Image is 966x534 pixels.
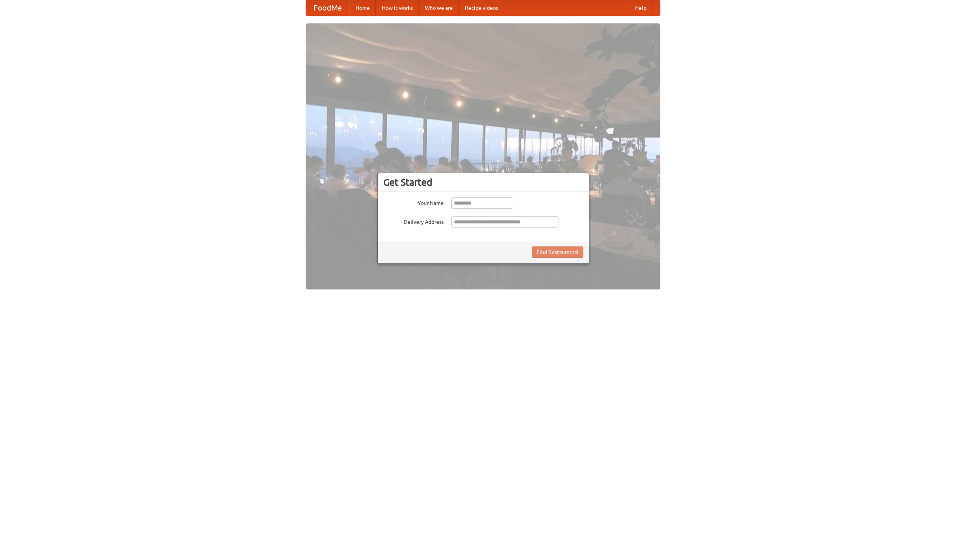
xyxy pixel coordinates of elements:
a: Home [349,0,376,15]
a: FoodMe [306,0,349,15]
label: Delivery Address [383,216,444,226]
a: Who we are [419,0,459,15]
a: How it works [376,0,419,15]
a: Help [629,0,652,15]
h3: Get Started [383,177,583,188]
label: Your Name [383,197,444,207]
a: Recipe videos [459,0,504,15]
button: Find Restaurants! [532,246,583,258]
